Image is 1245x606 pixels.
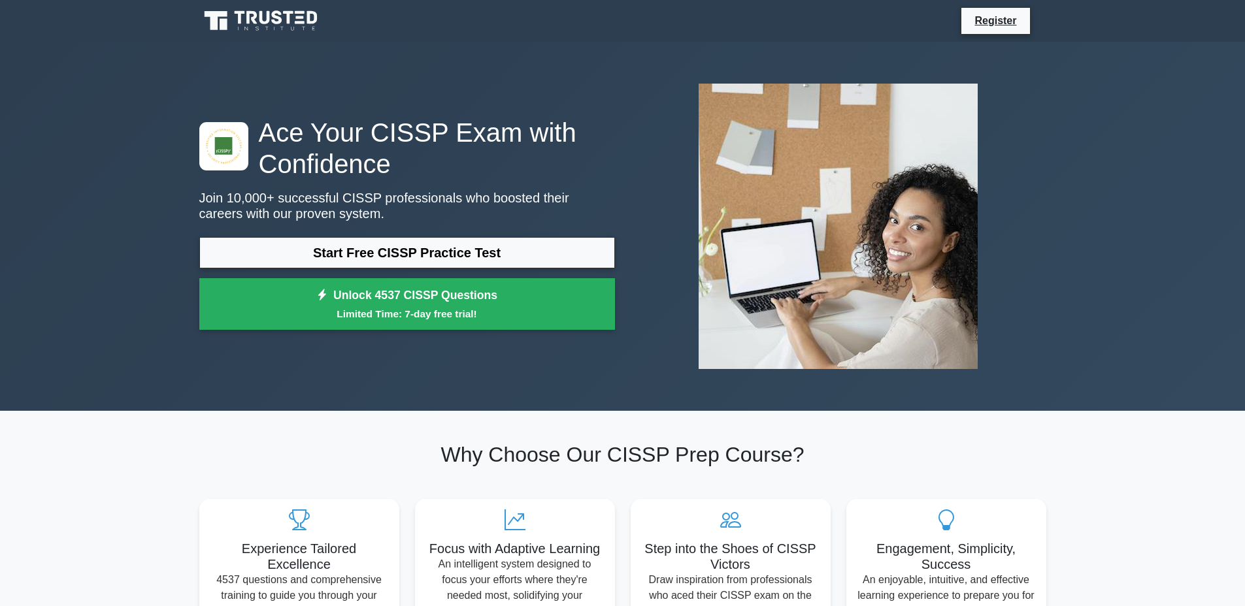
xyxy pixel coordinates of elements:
[199,190,615,221] p: Join 10,000+ successful CISSP professionals who boosted their careers with our proven system.
[216,306,599,321] small: Limited Time: 7-day free trial!
[641,541,820,572] h5: Step into the Shoes of CISSP Victors
[210,541,389,572] h5: Experience Tailored Excellence
[199,237,615,268] a: Start Free CISSP Practice Test
[857,541,1036,572] h5: Engagement, Simplicity, Success
[199,278,615,330] a: Unlock 4537 CISSP QuestionsLimited Time: 7-day free trial!
[967,12,1024,29] a: Register
[199,442,1046,467] h2: Why Choose Our CISSP Prep Course?
[199,117,615,180] h1: Ace Your CISSP Exam with Confidence
[425,541,605,556] h5: Focus with Adaptive Learning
